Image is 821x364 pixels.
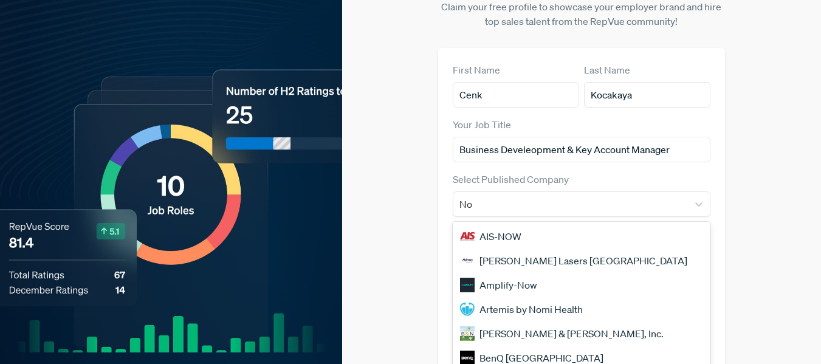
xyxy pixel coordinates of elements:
[460,229,475,244] img: AIS-NOW
[453,117,511,132] label: Your Job Title
[453,273,711,297] div: Amplify-Now
[453,63,500,77] label: First Name
[460,326,475,341] img: Barnes & Noble, Inc.
[584,63,630,77] label: Last Name
[453,82,579,108] input: First Name
[460,253,475,268] img: Alma Lasers North America
[453,172,569,187] label: Select Published Company
[584,82,710,108] input: Last Name
[453,137,711,162] input: Title
[453,249,711,273] div: [PERSON_NAME] Lasers [GEOGRAPHIC_DATA]
[453,224,711,249] div: AIS-NOW
[453,321,711,346] div: [PERSON_NAME] & [PERSON_NAME], Inc.
[460,278,475,292] img: Amplify-Now
[453,297,711,321] div: Artemis by Nomi Health
[460,302,475,317] img: Artemis by Nomi Health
